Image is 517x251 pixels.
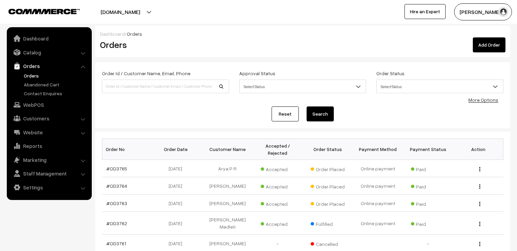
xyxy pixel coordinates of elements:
[479,167,480,171] img: Menu
[261,181,295,190] span: Accepted
[8,126,89,138] a: Website
[203,212,253,235] td: [PERSON_NAME] Madleti
[272,106,299,121] a: Reset
[239,70,275,77] label: Approval Status
[8,46,89,58] a: Catalog
[411,199,445,207] span: Paid
[311,199,345,207] span: Order Placed
[253,139,303,160] th: Accepted / Rejected
[152,212,203,235] td: [DATE]
[152,177,203,195] td: [DATE]
[152,160,203,177] td: [DATE]
[102,139,153,160] th: Order No
[303,139,353,160] th: Order Status
[353,139,403,160] th: Payment Method
[152,195,203,212] td: [DATE]
[261,199,295,207] span: Accepted
[411,164,445,173] span: Paid
[479,222,480,226] img: Menu
[127,31,142,37] span: Orders
[8,7,68,15] a: COMMMERCE
[8,140,89,152] a: Reports
[102,80,229,93] input: Order Id / Customer Name / Customer Email / Customer Phone
[8,181,89,194] a: Settings
[203,177,253,195] td: [PERSON_NAME]
[100,30,505,37] div: /
[106,240,126,246] a: #OD3761
[353,160,403,177] td: Online payment
[8,154,89,166] a: Marketing
[22,81,89,88] a: Abandoned Cart
[311,164,345,173] span: Order Placed
[353,177,403,195] td: Online payment
[8,60,89,72] a: Orders
[498,7,509,17] img: user
[239,80,366,93] span: Select Status
[311,239,345,248] span: Cancelled
[411,219,445,228] span: Paid
[376,70,404,77] label: Order Status
[203,160,253,177] td: Arya P R
[22,72,89,79] a: Orders
[102,70,190,77] label: Order Id / Customer Name, Email, Phone
[454,3,512,20] button: [PERSON_NAME]
[411,181,445,190] span: Paid
[240,81,366,93] span: Select Status
[473,37,505,52] a: Add Order
[8,9,80,14] img: COMMMERCE
[152,139,203,160] th: Order Date
[479,202,480,206] img: Menu
[479,184,480,189] img: Menu
[353,212,403,235] td: Online payment
[22,90,89,97] a: Contact Enquires
[77,3,164,20] button: [DOMAIN_NAME]
[376,80,503,93] span: Select Status
[8,167,89,180] a: Staff Management
[261,219,295,228] span: Accepted
[8,32,89,45] a: Dashboard
[307,106,334,121] button: Search
[479,242,480,246] img: Menu
[261,164,295,173] span: Accepted
[8,99,89,111] a: WebPOS
[106,183,127,189] a: #OD3764
[100,39,228,50] h2: Orders
[311,219,345,228] span: Fulfilled
[106,220,127,226] a: #OD3762
[106,200,127,206] a: #OD3763
[453,139,503,160] th: Action
[203,139,253,160] th: Customer Name
[203,195,253,212] td: [PERSON_NAME]
[404,4,446,19] a: Hire an Expert
[100,31,125,37] a: Dashboard
[468,97,498,103] a: More Options
[403,139,453,160] th: Payment Status
[377,81,503,93] span: Select Status
[8,112,89,124] a: Customers
[311,181,345,190] span: Order Placed
[353,195,403,212] td: Online payment
[106,166,127,171] a: #OD3765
